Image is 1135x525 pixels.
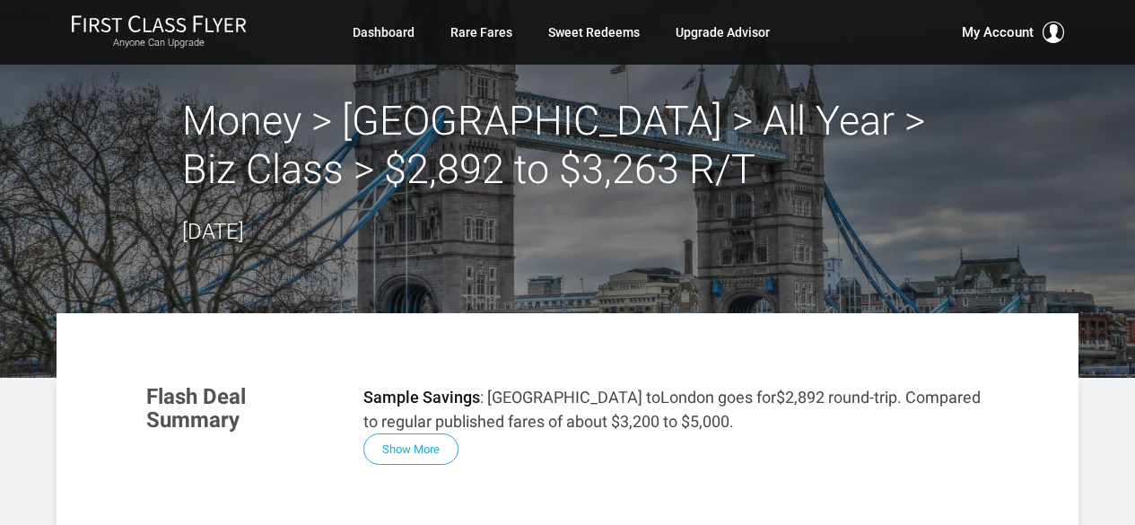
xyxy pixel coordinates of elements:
[989,471,1117,516] iframe: Opens a widget where you can find more information
[962,22,1064,43] button: My Account
[450,16,512,48] a: Rare Fares
[962,22,1034,43] span: My Account
[676,16,770,48] a: Upgrade Advisor
[363,385,988,433] p: : [GEOGRAPHIC_DATA] toLondon goes for$2,892 round-trip. Compared to regular published fares of ab...
[146,385,336,433] h3: Flash Deal Summary
[548,16,640,48] a: Sweet Redeems
[363,433,458,465] button: Show More
[71,37,247,49] small: Anyone Can Upgrade
[353,16,415,48] a: Dashboard
[182,219,244,244] time: [DATE]
[182,97,954,194] h2: Money > [GEOGRAPHIC_DATA] > All Year > Biz Class > $2,892 to $3,263 R/T
[71,14,247,33] img: First Class Flyer
[71,14,247,50] a: First Class FlyerAnyone Can Upgrade
[363,388,480,407] strong: Sample Savings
